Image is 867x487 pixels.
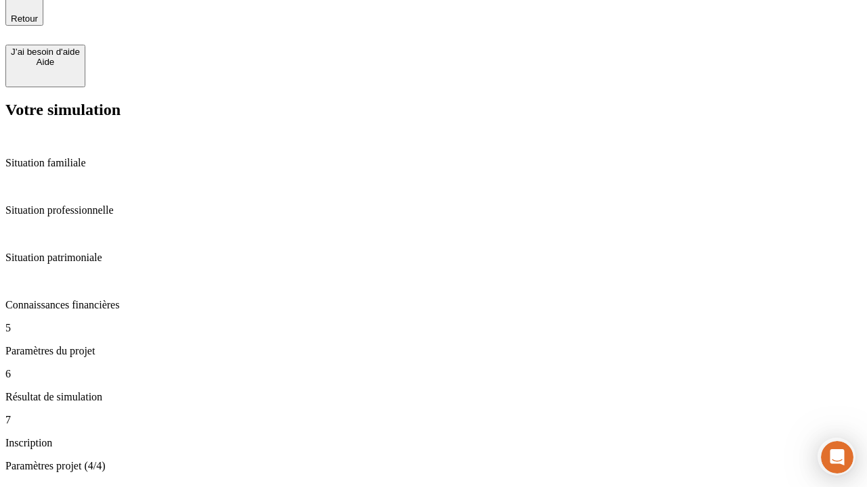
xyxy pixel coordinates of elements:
[5,322,862,334] p: 5
[5,299,862,311] p: Connaissances financières
[11,57,80,67] div: Aide
[5,157,862,169] p: Situation familiale
[5,368,862,380] p: 6
[5,45,85,87] button: J’ai besoin d'aideAide
[5,204,862,216] p: Situation professionnelle
[818,438,855,476] iframe: Intercom live chat discovery launcher
[821,441,853,473] iframe: Intercom live chat
[5,101,862,119] h2: Votre simulation
[11,47,80,57] div: J’ai besoin d'aide
[5,437,862,449] p: Inscription
[5,460,862,472] p: Paramètres projet (4/4)
[11,14,38,24] span: Retour
[5,391,862,403] p: Résultat de simulation
[5,414,862,426] p: 7
[5,345,862,357] p: Paramètres du projet
[5,252,862,264] p: Situation patrimoniale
